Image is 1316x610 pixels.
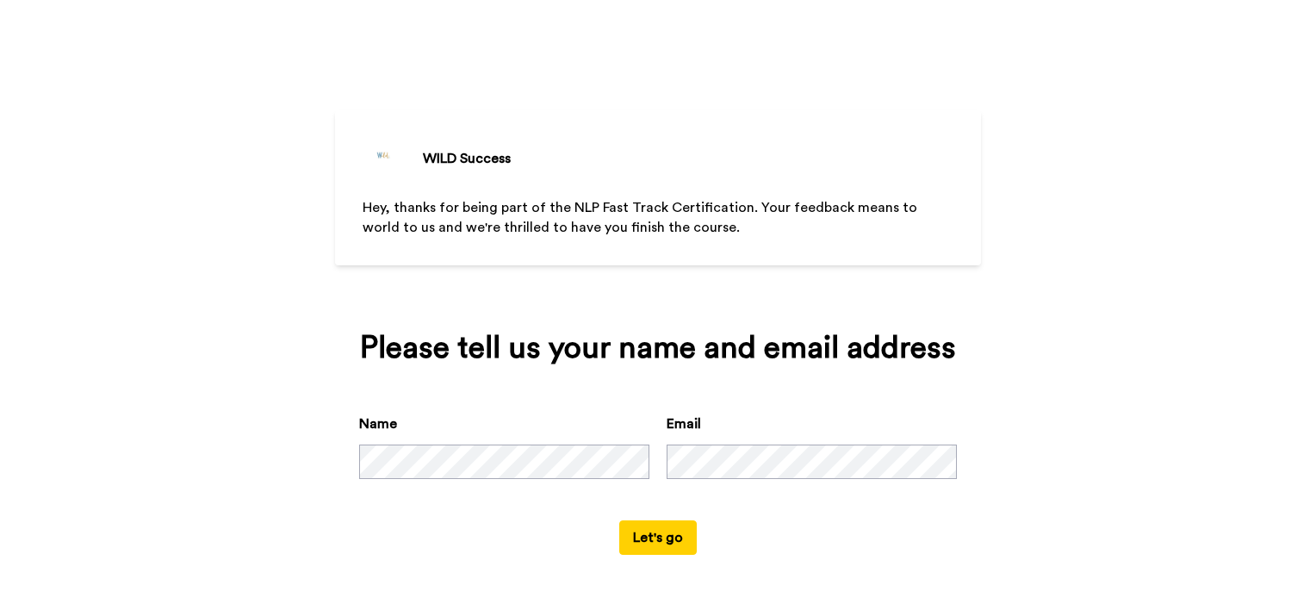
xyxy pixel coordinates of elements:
button: Let's go [619,520,697,555]
span: Hey, thanks for being part of the NLP Fast Track Certification. Your feedback means to world to u... [363,201,921,234]
label: Name [359,414,397,434]
div: WILD Success [423,148,511,169]
div: Please tell us your name and email address [359,331,957,365]
label: Email [667,414,701,434]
